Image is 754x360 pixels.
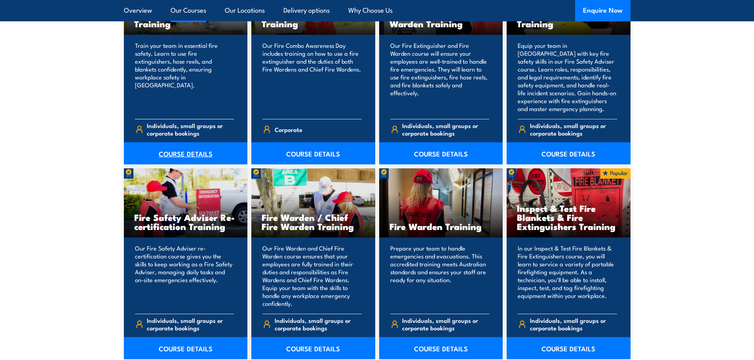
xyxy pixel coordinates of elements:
h3: Fire Extinguisher Training [134,10,237,28]
h3: Inspect & Test Fire Blankets & Fire Extinguishers Training [517,204,620,231]
a: COURSE DETAILS [507,337,631,359]
a: COURSE DETAILS [379,337,503,359]
h3: Fire Warden / Chief Fire Warden Training [262,213,365,231]
a: COURSE DETAILS [379,142,503,164]
h3: Fire Extinguisher / Fire Warden Training [389,10,493,28]
a: COURSE DETAILS [124,337,248,359]
p: Our Fire Combo Awareness Day includes training on how to use a fire extinguisher and the duties o... [262,41,362,113]
p: Our Fire Warden and Chief Fire Warden course ensures that your employees are fully trained in the... [262,244,362,307]
p: Our Fire Extinguisher and Fire Warden course will ensure your employees are well-trained to handl... [390,41,490,113]
p: Prepare your team to handle emergencies and evacuations. This accredited training meets Australia... [390,244,490,307]
p: Equip your team in [GEOGRAPHIC_DATA] with key fire safety skills in our Fire Safety Adviser cours... [518,41,617,113]
p: Train your team in essential fire safety. Learn to use fire extinguishers, hose reels, and blanke... [135,41,234,113]
span: Individuals, small groups or corporate bookings [147,317,234,332]
h3: Fire Warden Training [389,222,493,231]
a: COURSE DETAILS [251,337,375,359]
a: COURSE DETAILS [124,142,248,164]
span: Individuals, small groups or corporate bookings [402,122,489,137]
p: In our Inspect & Test Fire Blankets & Fire Extinguishers course, you will learn to service a vari... [518,244,617,307]
a: COURSE DETAILS [507,142,631,164]
span: Individuals, small groups or corporate bookings [530,122,617,137]
span: Individuals, small groups or corporate bookings [147,122,234,137]
span: Individuals, small groups or corporate bookings [530,317,617,332]
p: Our Fire Safety Adviser re-certification course gives you the skills to keep working as a Fire Sa... [135,244,234,307]
h3: Fire Safety Adviser Training [517,10,620,28]
h3: Fire Safety Adviser Re-certification Training [134,213,237,231]
span: Individuals, small groups or corporate bookings [275,317,362,332]
a: COURSE DETAILS [251,142,375,164]
span: Corporate [275,123,302,136]
span: Individuals, small groups or corporate bookings [402,317,489,332]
